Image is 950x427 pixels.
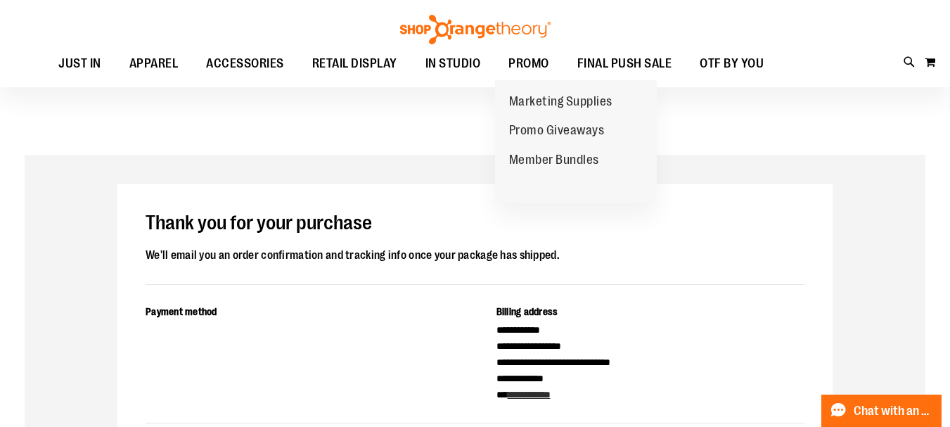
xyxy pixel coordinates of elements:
a: Promo Giveaways [495,116,619,146]
span: Promo Giveaways [509,123,605,141]
span: RETAIL DISPLAY [312,48,397,79]
img: Shop Orangetheory [398,15,553,44]
span: IN STUDIO [425,48,481,79]
a: JUST IN [44,48,115,80]
a: OTF BY YOU [686,48,778,80]
span: Chat with an Expert [854,404,933,418]
ul: PROMO [495,80,657,203]
span: OTF BY YOU [700,48,764,79]
button: Chat with an Expert [821,395,942,427]
span: APPAREL [129,48,179,79]
span: Member Bundles [509,153,599,170]
a: PROMO [494,48,563,80]
div: We'll email you an order confirmation and tracking info once your package has shipped. [146,246,804,265]
span: ACCESSORIES [206,48,284,79]
div: Billing address [496,305,805,322]
div: Payment method [146,305,454,322]
h1: Thank you for your purchase [146,212,804,235]
a: ACCESSORIES [192,48,298,80]
span: JUST IN [58,48,101,79]
a: FINAL PUSH SALE [563,48,686,80]
a: Member Bundles [495,146,613,175]
span: PROMO [508,48,549,79]
a: Marketing Supplies [495,87,627,117]
a: APPAREL [115,48,193,80]
span: FINAL PUSH SALE [577,48,672,79]
a: IN STUDIO [411,48,495,80]
span: Marketing Supplies [509,94,612,112]
a: RETAIL DISPLAY [298,48,411,80]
